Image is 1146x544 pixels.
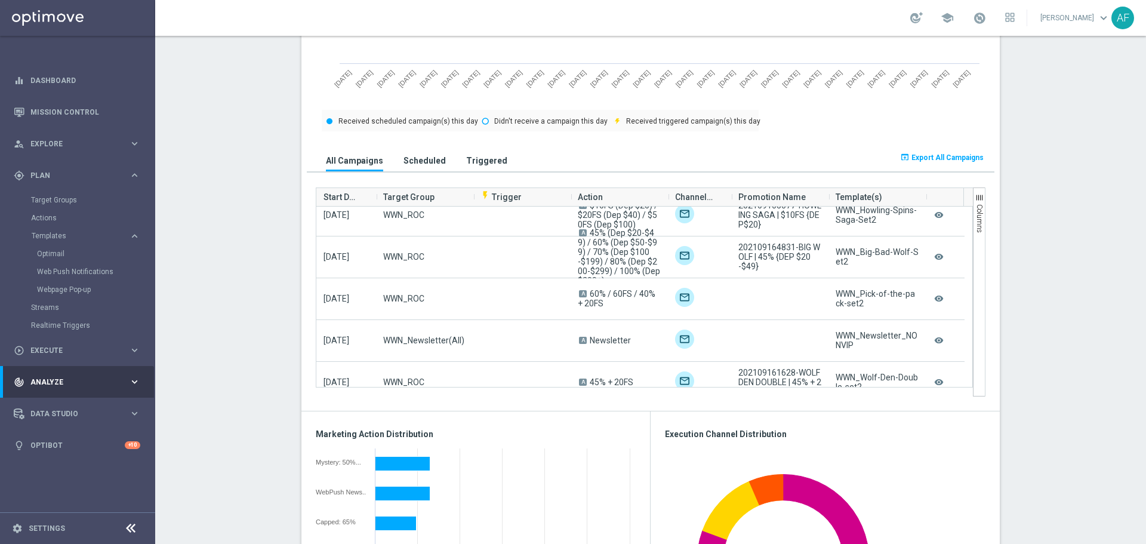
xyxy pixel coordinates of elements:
[31,299,154,316] div: Streams
[31,213,124,223] a: Actions
[12,523,23,534] i: settings
[578,289,655,308] span: 60% / 60FS / 40% + 20FS
[675,330,694,349] img: Optimail
[14,377,129,388] div: Analyze
[14,440,24,451] i: lightbulb
[738,69,758,88] text: [DATE]
[32,232,129,239] div: Templates
[14,96,140,128] div: Mission Control
[324,377,349,387] span: [DATE]
[30,347,129,354] span: Execute
[323,149,386,171] button: All Campaigns
[461,69,480,88] text: [DATE]
[14,408,129,419] div: Data Studio
[463,149,510,171] button: Triggered
[324,185,359,209] span: Start Date
[674,69,694,88] text: [DATE]
[579,337,587,344] span: A
[480,192,522,202] span: Trigger
[665,429,985,439] h3: Execution Channel Distribution
[675,288,694,307] img: Optimail
[129,408,140,419] i: keyboard_arrow_right
[933,207,945,223] i: remove_red_eye
[403,155,446,166] h3: Scheduled
[675,204,694,223] img: Optimail
[738,368,821,397] span: 202109161628-WOLF DEN DOUBLE | 45% + 20FS
[324,336,349,345] span: [DATE]
[338,117,478,125] text: Received scheduled campaign(s) this day
[37,281,154,299] div: Webpage Pop-up
[546,69,566,88] text: [DATE]
[326,155,383,166] h3: All Campaigns
[675,371,694,391] img: Optimail
[579,379,587,386] span: A
[13,139,141,149] div: person_search Explore keyboard_arrow_right
[29,525,65,532] a: Settings
[14,139,24,149] i: person_search
[418,69,438,88] text: [DATE]
[941,11,954,24] span: school
[911,153,984,162] span: Export All Campaigns
[37,245,154,263] div: Optimail
[31,321,124,330] a: Realtime Triggers
[31,316,154,334] div: Realtime Triggers
[930,69,950,88] text: [DATE]
[383,252,424,262] span: WWN_ROC
[333,69,353,88] text: [DATE]
[933,249,945,265] i: remove_red_eye
[375,69,395,88] text: [DATE]
[37,263,154,281] div: Web Push Notifications
[383,210,424,220] span: WWN_ROC
[31,195,124,205] a: Target Groups
[610,69,630,88] text: [DATE]
[125,441,140,449] div: +10
[898,149,985,166] button: open_in_browser Export All Campaigns
[31,303,124,312] a: Streams
[836,247,919,266] div: WWN_Big-Bad-Wolf-Set2
[30,172,129,179] span: Plan
[13,377,141,387] div: track_changes Analyze keyboard_arrow_right
[653,69,673,88] text: [DATE]
[14,170,24,181] i: gps_fixed
[675,246,694,265] img: Optimail
[324,252,349,262] span: [DATE]
[738,242,821,271] span: 202109164831-BIG WOLF | 45% {DEP $20-$49}
[383,336,464,345] span: WWN_Newsletter(All)
[440,69,460,88] text: [DATE]
[355,69,374,88] text: [DATE]
[888,69,907,88] text: [DATE]
[14,429,140,461] div: Optibot
[324,294,349,303] span: [DATE]
[525,69,544,88] text: [DATE]
[31,231,141,241] button: Templates keyboard_arrow_right
[824,69,843,88] text: [DATE]
[480,190,490,200] i: flash_on
[13,346,141,355] button: play_circle_outline Execute keyboard_arrow_right
[975,204,984,233] span: Columns
[13,441,141,450] div: lightbulb Optibot +10
[626,117,760,125] text: Received triggered campaign(s) this day
[590,377,633,387] span: 45% + 20FS
[13,171,141,180] button: gps_fixed Plan keyboard_arrow_right
[31,209,154,227] div: Actions
[578,228,660,285] span: 45% (Dep $20-$49) / 60% (Dep $50-$99) / 70% (Dep $100-$199) / 80% (Dep $200-$299) / 100% (Dep $300+)
[13,107,141,117] button: Mission Control
[836,205,919,225] div: WWN_Howling-Spins-Saga-Set2
[675,185,714,209] span: Channel(s)
[14,75,24,86] i: equalizer
[129,345,140,356] i: keyboard_arrow_right
[845,69,864,88] text: [DATE]
[717,69,737,88] text: [DATE]
[37,285,124,294] a: Webpage Pop-up
[568,69,587,88] text: [DATE]
[1039,9,1111,27] a: [PERSON_NAME]keyboard_arrow_down
[466,155,507,166] h3: Triggered
[933,333,945,349] i: remove_red_eye
[494,117,608,125] text: Didn't receive a campaign this day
